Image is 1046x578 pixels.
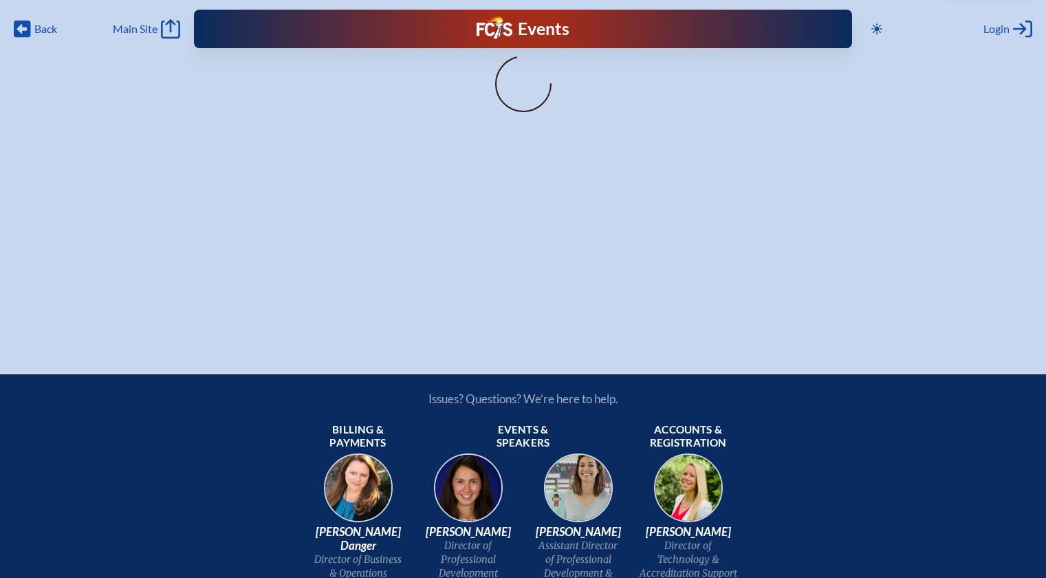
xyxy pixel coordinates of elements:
span: [PERSON_NAME] [639,525,738,539]
p: Issues? Questions? We’re here to help. [281,392,765,406]
span: Back [34,22,57,36]
img: 9c64f3fb-7776-47f4-83d7-46a341952595 [314,449,402,537]
span: [PERSON_NAME] Danger [309,525,408,553]
span: [PERSON_NAME] [529,525,628,539]
h1: Events [518,21,569,38]
a: FCIS LogoEvents [477,17,569,41]
span: Main Site [113,22,157,36]
div: FCIS Events — Future ready [380,17,665,41]
span: [PERSON_NAME] [419,525,518,539]
span: Billing & payments [309,423,408,451]
img: 545ba9c4-c691-43d5-86fb-b0a622cbeb82 [534,449,622,537]
span: Events & speakers [474,423,573,451]
a: Main Site [113,19,180,39]
img: Florida Council of Independent Schools [477,17,512,39]
span: Login [983,22,1010,36]
span: Accounts & registration [639,423,738,451]
img: 94e3d245-ca72-49ea-9844-ae84f6d33c0f [424,449,512,537]
img: b1ee34a6-5a78-4519-85b2-7190c4823173 [644,449,732,537]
